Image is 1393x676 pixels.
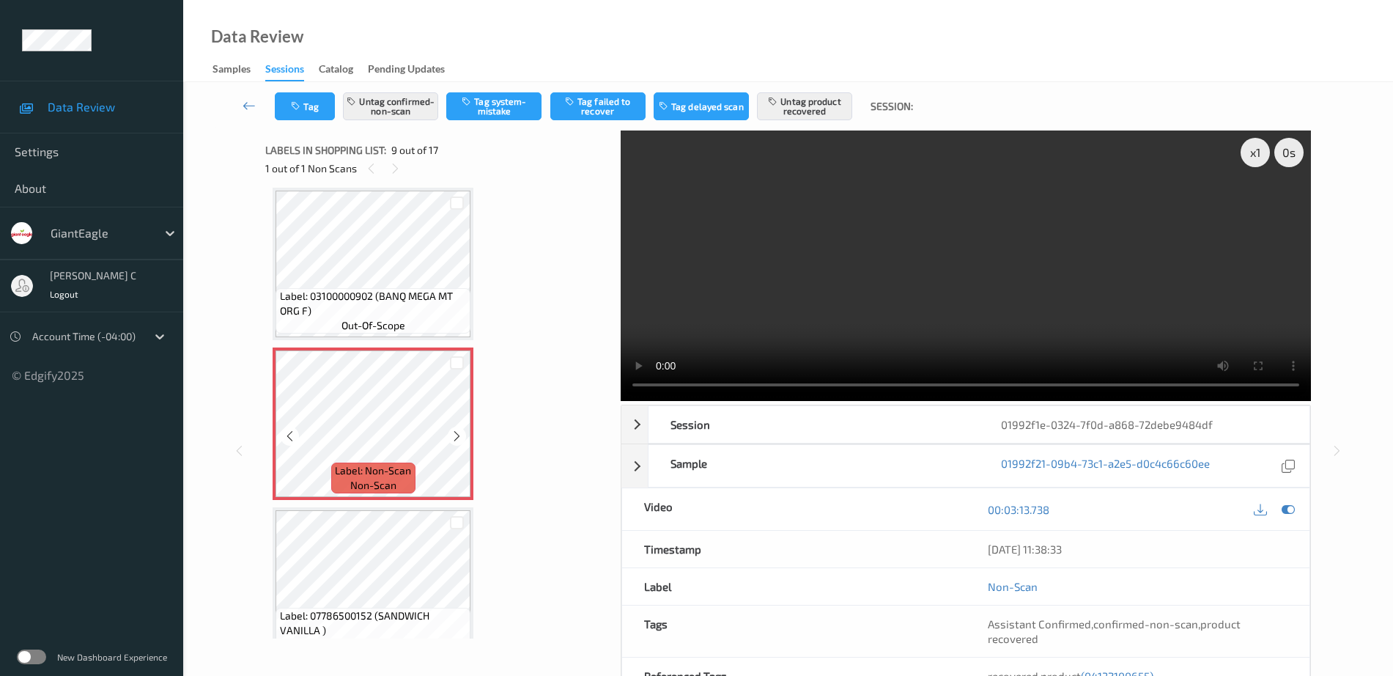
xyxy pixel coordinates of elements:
[871,99,913,114] span: Session:
[368,62,445,80] div: Pending Updates
[213,62,251,80] div: Samples
[988,617,1241,645] span: , ,
[211,29,303,44] div: Data Review
[265,143,386,158] span: Labels in shopping list:
[213,59,265,80] a: Samples
[391,143,438,158] span: 9 out of 17
[621,405,1310,444] div: Session01992f1e-0324-7f0d-a868-72debe9484df
[280,609,468,638] span: Label: 07786500152 (SANDWICH VANILLA )
[1001,456,1210,476] a: 01992f21-09b4-73c1-a2e5-d0c4c66c60ee
[335,463,411,478] span: Label: Non-Scan
[621,444,1310,488] div: Sample01992f21-09b4-73c1-a2e5-d0c4c66c60ee
[319,59,368,80] a: Catalog
[988,579,1038,594] a: Non-Scan
[350,478,396,493] span: non-scan
[280,289,468,318] span: Label: 03100000902 (BANQ MEGA MT ORG F)
[265,159,610,177] div: 1 out of 1 Non Scans
[757,92,852,120] button: Untag product recovered
[341,638,405,653] span: out-of-scope
[343,92,438,120] button: Untag confirmed-non-scan
[988,617,1241,645] span: product recovered
[622,488,966,530] div: Video
[1093,617,1198,631] span: confirmed-non-scan
[979,406,1309,443] div: 01992f1e-0324-7f0d-a868-72debe9484df
[649,445,979,487] div: Sample
[622,568,966,605] div: Label
[1241,138,1270,167] div: x 1
[622,531,966,567] div: Timestamp
[319,62,353,80] div: Catalog
[649,406,979,443] div: Session
[368,59,459,80] a: Pending Updates
[1274,138,1304,167] div: 0 s
[550,92,646,120] button: Tag failed to recover
[988,502,1049,517] a: 00:03:13.738
[446,92,542,120] button: Tag system-mistake
[341,318,405,333] span: out-of-scope
[622,606,966,657] div: Tags
[988,542,1287,556] div: [DATE] 11:38:33
[265,59,319,81] a: Sessions
[654,92,749,120] button: Tag delayed scan
[275,92,335,120] button: Tag
[988,617,1091,631] span: Assistant Confirmed
[265,62,304,81] div: Sessions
